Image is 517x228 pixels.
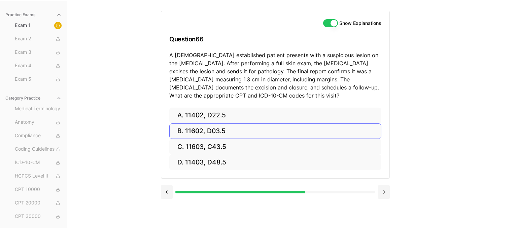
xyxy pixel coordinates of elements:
[12,184,64,195] button: CPT 10000
[12,20,64,31] button: Exam 1
[169,139,381,155] button: C. 11603, C43.5
[12,211,64,222] button: CPT 30000
[15,173,62,180] span: HCPCS Level II
[15,146,62,153] span: Coding Guidelines
[12,198,64,208] button: CPT 20000
[169,155,381,170] button: D. 11403, D48.5
[169,29,381,49] h3: Question 66
[12,104,64,114] button: Medical Terminology
[3,9,64,20] button: Practice Exams
[15,105,62,113] span: Medical Terminology
[12,117,64,128] button: Anatomy
[15,199,62,207] span: CPT 20000
[15,159,62,166] span: ICD-10-CM
[169,123,381,139] button: B. 11602, D03.5
[12,130,64,141] button: Compliance
[15,213,62,220] span: CPT 30000
[169,108,381,123] button: A. 11402, D22.5
[15,49,62,56] span: Exam 3
[12,157,64,168] button: ICD-10-CM
[12,171,64,182] button: HCPCS Level II
[15,119,62,126] span: Anatomy
[15,22,62,29] span: Exam 1
[3,93,64,104] button: Category Practice
[12,47,64,58] button: Exam 3
[15,132,62,140] span: Compliance
[15,186,62,193] span: CPT 10000
[15,62,62,70] span: Exam 4
[12,144,64,155] button: Coding Guidelines
[15,76,62,83] span: Exam 5
[12,61,64,71] button: Exam 4
[339,21,381,26] label: Show Explanations
[12,74,64,85] button: Exam 5
[12,34,64,44] button: Exam 2
[169,51,381,100] p: A [DEMOGRAPHIC_DATA] established patient presents with a suspicious lesion on the [MEDICAL_DATA]....
[15,35,62,43] span: Exam 2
